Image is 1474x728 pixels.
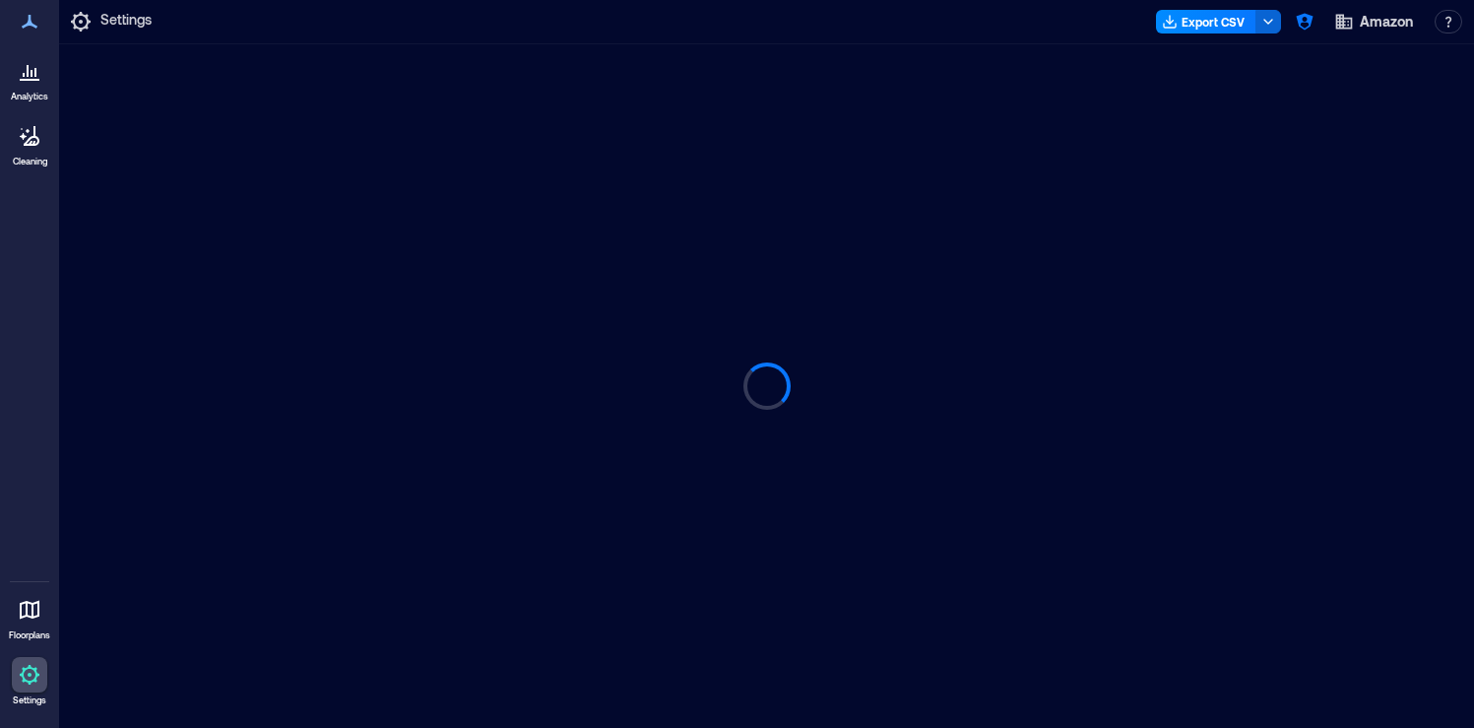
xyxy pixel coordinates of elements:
a: Analytics [5,47,54,108]
button: Export CSV [1156,10,1256,33]
button: Amazon [1328,6,1419,37]
p: Cleaning [13,156,47,167]
p: Floorplans [9,629,50,641]
a: Cleaning [5,112,54,173]
span: Amazon [1360,12,1413,32]
a: Floorplans [3,586,56,647]
p: Settings [100,10,152,33]
p: Analytics [11,91,48,102]
a: Settings [6,651,53,712]
p: Settings [13,695,46,706]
